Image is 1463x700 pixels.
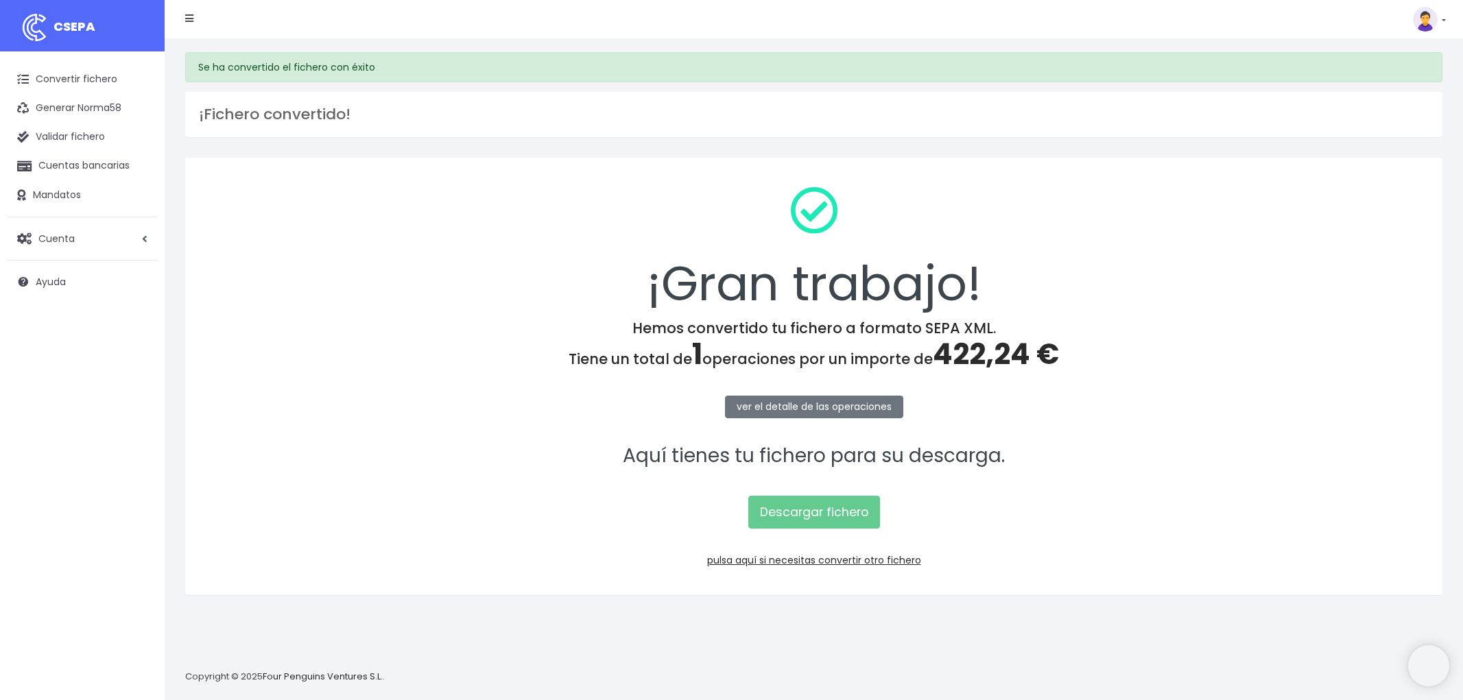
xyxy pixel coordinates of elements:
h4: Hemos convertido tu fichero a formato SEPA XML. Tiene un total de operaciones por un importe de [203,319,1425,372]
a: pulsa aquí si necesitas convertir otro fichero [707,553,921,567]
span: Cuenta [38,231,75,245]
img: logo [17,10,51,45]
a: Mandatos [7,181,158,210]
a: ver el detalle de las operaciones [725,396,903,418]
div: ¡Gran trabajo! [203,176,1425,319]
span: Ayuda [36,275,66,289]
a: Ayuda [7,267,158,296]
span: 422,24 € [933,334,1059,374]
span: 1 [692,334,702,374]
a: Convertir fichero [7,65,158,94]
p: Copyright © 2025 . [185,670,385,684]
h3: ¡Fichero convertido! [199,106,1429,123]
img: profile [1413,7,1438,32]
span: CSEPA [53,18,95,35]
a: Four Penguins Ventures S.L. [263,670,383,683]
a: Generar Norma58 [7,94,158,123]
p: Aquí tienes tu fichero para su descarga. [203,441,1425,472]
a: Cuentas bancarias [7,152,158,180]
div: Se ha convertido el fichero con éxito [185,52,1442,82]
a: Validar fichero [7,123,158,152]
a: Descargar fichero [748,496,880,529]
a: Cuenta [7,224,158,253]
